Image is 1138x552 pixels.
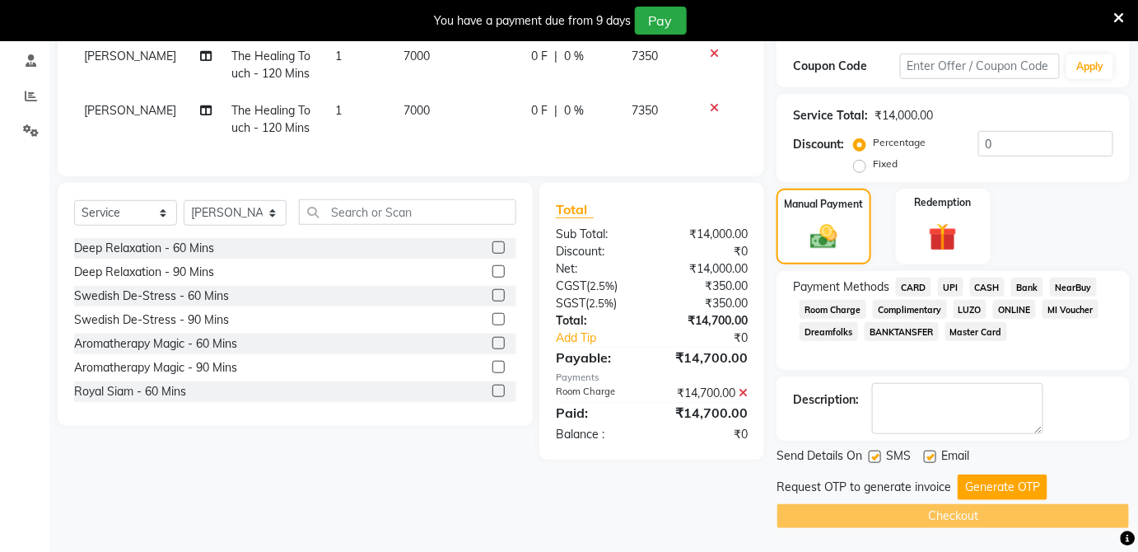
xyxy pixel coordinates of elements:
[635,7,687,35] button: Pay
[777,479,951,496] div: Request OTP to generate invoice
[632,49,658,63] span: 7350
[993,300,1036,319] span: ONLINE
[543,295,652,312] div: ( )
[74,383,186,400] div: Royal Siam - 60 Mins
[1066,54,1113,79] button: Apply
[74,288,229,305] div: Swedish De-Stress - 60 Mins
[543,312,652,330] div: Total:
[651,226,760,243] div: ₹14,000.00
[900,54,1061,79] input: Enter Offer / Coupon Code
[74,264,214,281] div: Deep Relaxation - 90 Mins
[403,103,430,118] span: 7000
[920,220,966,255] img: _gift.svg
[299,199,516,225] input: Search or Scan
[793,391,859,409] div: Description:
[564,48,584,65] span: 0 %
[543,348,652,367] div: Payable:
[74,311,229,329] div: Swedish De-Stress - 90 Mins
[915,195,972,210] label: Redemption
[938,278,963,297] span: UPI
[1011,278,1043,297] span: Bank
[543,426,652,443] div: Balance :
[543,243,652,260] div: Discount:
[784,197,863,212] label: Manual Payment
[970,278,1005,297] span: CASH
[1042,300,1098,319] span: MI Voucher
[793,136,844,153] div: Discount:
[74,335,237,353] div: Aromatherapy Magic - 60 Mins
[632,103,658,118] span: 7350
[84,49,176,63] span: [PERSON_NAME]
[802,222,846,253] img: _cash.svg
[793,107,868,124] div: Service Total:
[554,48,557,65] span: |
[793,58,900,75] div: Coupon Code
[74,240,214,257] div: Deep Relaxation - 60 Mins
[651,243,760,260] div: ₹0
[531,102,548,119] span: 0 F
[896,278,931,297] span: CARD
[543,278,652,295] div: ( )
[74,359,237,377] div: Aromatherapy Magic - 90 Mins
[589,297,613,310] span: 2.5%
[800,300,866,319] span: Room Charge
[954,300,987,319] span: LUZO
[335,49,342,63] span: 1
[651,426,760,443] div: ₹0
[777,447,862,468] span: Send Details On
[543,403,652,423] div: Paid:
[543,385,652,402] div: Room Charge
[232,103,311,135] span: The Healing Touch - 120 Mins
[873,300,947,319] span: Complimentary
[793,278,889,296] span: Payment Methods
[590,279,614,292] span: 2.5%
[941,447,969,468] span: Email
[403,49,430,63] span: 7000
[865,322,939,341] span: BANKTANSFER
[945,322,1008,341] span: Master Card
[958,475,1047,500] button: Generate OTP
[556,371,748,385] div: Payments
[84,103,176,118] span: [PERSON_NAME]
[335,103,342,118] span: 1
[873,157,898,171] label: Fixed
[651,312,760,330] div: ₹14,700.00
[543,226,652,243] div: Sub Total:
[232,49,311,81] span: The Healing Touch - 120 Mins
[1050,278,1097,297] span: NearBuy
[886,447,911,468] span: SMS
[873,135,926,150] label: Percentage
[651,260,760,278] div: ₹14,000.00
[651,403,760,423] div: ₹14,700.00
[531,48,548,65] span: 0 F
[651,295,760,312] div: ₹350.00
[800,322,858,341] span: Dreamfolks
[564,102,584,119] span: 0 %
[435,12,632,30] div: You have a payment due from 9 days
[554,102,557,119] span: |
[651,348,760,367] div: ₹14,700.00
[651,278,760,295] div: ₹350.00
[556,296,585,311] span: SGST
[669,330,760,347] div: ₹0
[543,330,669,347] a: Add Tip
[651,385,760,402] div: ₹14,700.00
[556,201,594,218] span: Total
[556,278,586,293] span: CGST
[874,107,933,124] div: ₹14,000.00
[543,260,652,278] div: Net:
